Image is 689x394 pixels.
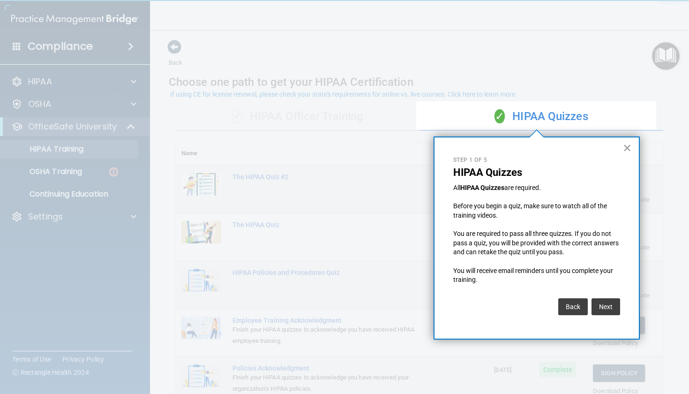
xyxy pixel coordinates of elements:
p: Before you begin a quiz, make sure to watch all of the training videos. [453,202,620,220]
p: Step 1 of 5 [453,156,620,164]
p: You will receive email reminders until you complete your training. [453,266,620,285]
button: Next [592,298,620,315]
strong: HIPAA Quizzes [460,184,504,191]
button: Back [558,298,588,315]
p: You are required to pass all three quizzes. If you do not pass a quiz, you will be provided with ... [453,229,620,257]
div: HIPAA Quizzes [419,103,663,131]
span: are required. [504,184,541,191]
p: HIPAA Quizzes [453,167,620,179]
span: All [453,184,460,191]
iframe: Drift Widget Chat Controller [527,327,678,365]
button: Close [623,140,632,155]
span: ✓ [494,109,505,123]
